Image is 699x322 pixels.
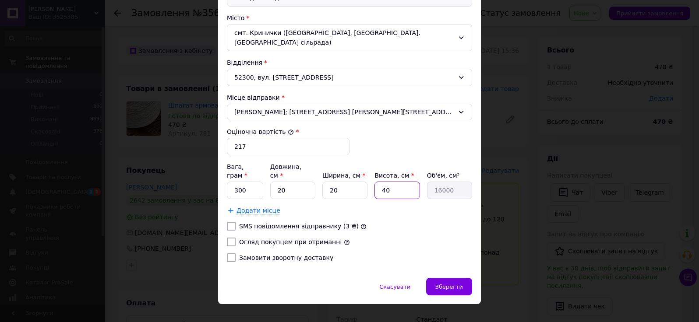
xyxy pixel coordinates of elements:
label: Вага, грам [227,163,247,179]
label: Замовити зворотну доставку [239,254,333,261]
span: Зберегти [435,283,463,290]
span: Додати місце [237,207,280,214]
span: [PERSON_NAME]; [STREET_ADDRESS] [PERSON_NAME][STREET_ADDRESS] [234,108,454,116]
label: Висота, см [374,172,414,179]
label: Довжина, см [270,163,302,179]
label: Огляд покупцем при отриманні [239,238,342,245]
div: 52300, вул. [STREET_ADDRESS] [227,69,472,86]
div: Об'єм, см³ [427,171,472,180]
div: Місто [227,14,472,22]
div: Відділення [227,58,472,67]
label: SMS повідомлення відправнику (3 ₴) [239,223,359,230]
label: Ширина, см [322,172,365,179]
div: Місце відправки [227,93,472,102]
label: Оціночна вартість [227,128,294,135]
span: Скасувати [379,283,410,290]
div: смт. Кринички ([GEOGRAPHIC_DATA], [GEOGRAPHIC_DATA]. [GEOGRAPHIC_DATA] сільрада) [227,24,472,51]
